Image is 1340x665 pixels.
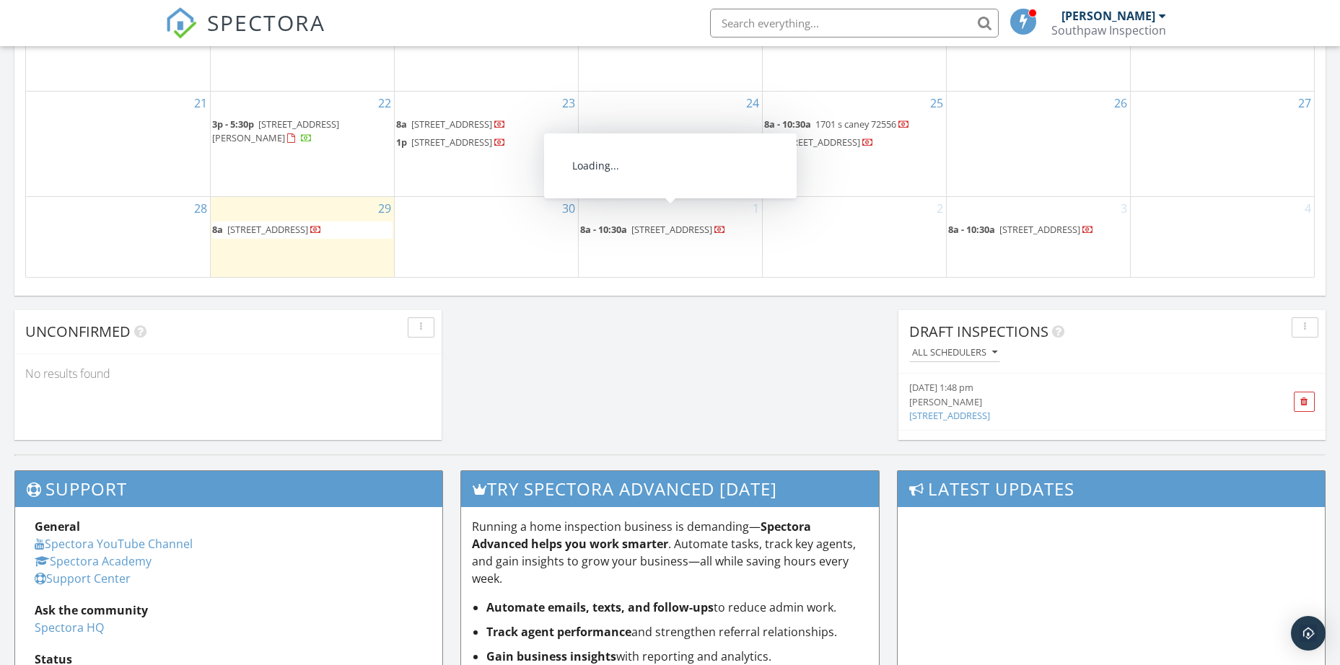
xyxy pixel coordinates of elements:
[35,519,80,534] strong: General
[946,197,1130,277] td: Go to October 3, 2025
[191,197,210,220] a: Go to September 28, 2025
[815,118,896,131] span: 1701 s caney 72556
[472,519,811,552] strong: Spectora Advanced helps you work smarter
[1061,9,1155,23] div: [PERSON_NAME]
[411,136,492,149] span: [STREET_ADDRESS]
[212,223,322,236] a: 8a [STREET_ADDRESS]
[35,602,423,619] div: Ask the community
[35,536,193,552] a: Spectora YouTube Channel
[912,348,997,358] div: All schedulers
[559,197,578,220] a: Go to September 30, 2025
[948,221,1129,239] a: 8a - 10:30a [STREET_ADDRESS]
[762,197,946,277] td: Go to October 2, 2025
[999,223,1080,236] span: [STREET_ADDRESS]
[764,118,811,131] span: 8a - 10:30a
[909,438,1247,452] div: [DATE] 8:28 am
[26,197,210,277] td: Go to September 28, 2025
[394,91,578,196] td: Go to September 23, 2025
[411,118,492,131] span: [STREET_ADDRESS]
[909,343,1000,363] button: All schedulers
[1051,23,1166,38] div: Southpaw Inspection
[580,221,761,239] a: 8a - 10:30a [STREET_ADDRESS]
[212,116,393,147] a: 3p - 5:30p [STREET_ADDRESS][PERSON_NAME]
[578,197,762,277] td: Go to October 1, 2025
[396,118,407,131] span: 8a
[15,471,442,506] h3: Support
[396,136,506,149] a: 1p [STREET_ADDRESS]
[1111,92,1130,115] a: Go to September 26, 2025
[909,438,1247,465] a: [DATE] 8:28 am [PERSON_NAME]
[779,136,860,149] span: [STREET_ADDRESS]
[210,91,394,196] td: Go to September 22, 2025
[165,7,197,39] img: The Best Home Inspection Software - Spectora
[396,116,577,133] a: 8a [STREET_ADDRESS]
[909,395,1247,409] div: [PERSON_NAME]
[1118,197,1130,220] a: Go to October 3, 2025
[764,118,910,131] a: 8a - 10:30a 1701 s caney 72556
[35,571,131,586] a: Support Center
[212,118,254,131] span: 3p - 5:30p
[375,197,394,220] a: Go to September 29, 2025
[948,223,1094,236] a: 8a - 10:30a [STREET_ADDRESS]
[559,92,578,115] a: Go to September 23, 2025
[486,624,631,640] strong: Track agent performance
[472,518,869,587] p: Running a home inspection business is demanding— . Automate tasks, track key agents, and gain ins...
[26,91,210,196] td: Go to September 21, 2025
[35,553,152,569] a: Spectora Academy
[210,197,394,277] td: Go to September 29, 2025
[486,599,714,615] strong: Automate emails, texts, and follow-ups
[764,136,874,149] a: 1p [STREET_ADDRESS]
[909,381,1247,395] div: [DATE] 1:48 pm
[762,91,946,196] td: Go to September 25, 2025
[1295,92,1314,115] a: Go to September 27, 2025
[631,223,712,236] span: [STREET_ADDRESS]
[909,381,1247,423] a: [DATE] 1:48 pm [PERSON_NAME] [STREET_ADDRESS]
[394,197,578,277] td: Go to September 30, 2025
[764,134,945,151] a: 1p [STREET_ADDRESS]
[191,92,210,115] a: Go to September 21, 2025
[1130,91,1314,196] td: Go to September 27, 2025
[486,623,869,640] li: and strengthen referral relationships.
[1130,197,1314,277] td: Go to October 4, 2025
[486,648,616,664] strong: Gain business insights
[1291,616,1326,651] div: Open Intercom Messenger
[212,118,339,144] span: [STREET_ADDRESS][PERSON_NAME]
[35,620,104,635] a: Spectora HQ
[580,223,726,236] a: 8a - 10:30a [STREET_ADDRESS]
[934,197,946,220] a: Go to October 2, 2025
[764,116,945,133] a: 8a - 10:30a 1701 s caney 72556
[165,19,325,50] a: SPECTORA
[743,92,762,115] a: Go to September 24, 2025
[1302,197,1314,220] a: Go to October 4, 2025
[909,409,990,422] a: [STREET_ADDRESS]
[710,9,999,38] input: Search everything...
[212,221,393,239] a: 8a [STREET_ADDRESS]
[909,322,1048,341] span: Draft Inspections
[212,223,223,236] span: 8a
[396,134,577,151] a: 1p [STREET_ADDRESS]
[948,223,995,236] span: 8a - 10:30a
[396,136,407,149] span: 1p
[396,118,506,131] a: 8a [STREET_ADDRESS]
[375,92,394,115] a: Go to September 22, 2025
[227,223,308,236] span: [STREET_ADDRESS]
[946,91,1130,196] td: Go to September 26, 2025
[212,118,339,144] a: 3p - 5:30p [STREET_ADDRESS][PERSON_NAME]
[25,322,131,341] span: Unconfirmed
[764,136,775,149] span: 1p
[578,91,762,196] td: Go to September 24, 2025
[486,648,869,665] li: with reporting and analytics.
[207,7,325,38] span: SPECTORA
[461,471,880,506] h3: Try spectora advanced [DATE]
[750,197,762,220] a: Go to October 1, 2025
[927,92,946,115] a: Go to September 25, 2025
[580,223,627,236] span: 8a - 10:30a
[486,599,869,616] li: to reduce admin work.
[14,354,442,393] div: No results found
[898,471,1325,506] h3: Latest Updates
